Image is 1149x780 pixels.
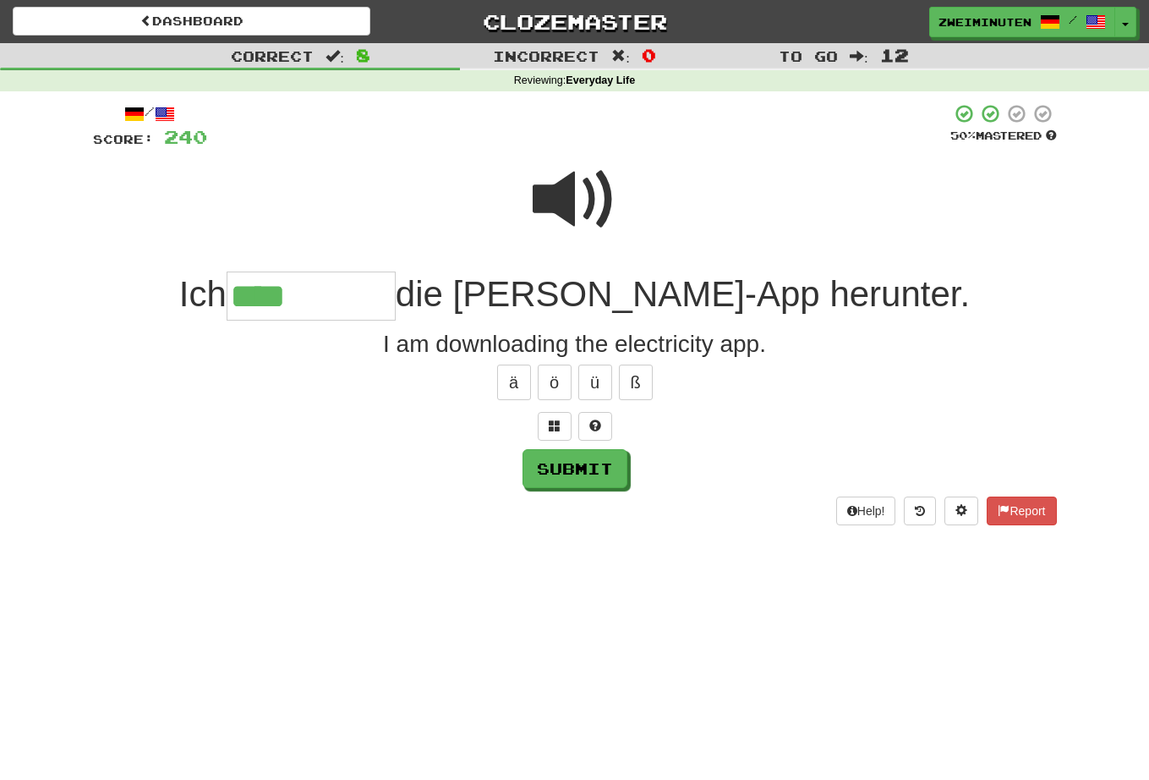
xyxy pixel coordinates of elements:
button: Round history (alt+y) [904,497,936,525]
button: Help! [836,497,896,525]
strong: Everyday Life [566,74,635,86]
button: ü [578,365,612,400]
span: To go [779,47,838,64]
span: 0 [642,45,656,65]
span: Ich [179,274,227,314]
span: 50 % [950,129,976,142]
span: Incorrect [493,47,599,64]
div: I am downloading the electricity app. [93,327,1057,361]
button: Single letter hint - you only get 1 per sentence and score half the points! alt+h [578,412,612,441]
button: Switch sentence to multiple choice alt+p [538,412,572,441]
span: / [1069,14,1077,25]
span: : [850,49,868,63]
button: Submit [523,449,627,488]
div: Mastered [950,129,1057,144]
span: Score: [93,132,154,146]
span: : [326,49,344,63]
span: 240 [164,126,207,147]
span: Zweiminuten [938,14,1031,30]
button: ä [497,365,531,400]
div: / [93,103,207,124]
span: 8 [356,45,370,65]
span: die [PERSON_NAME]-App herunter. [396,274,970,314]
span: 12 [880,45,909,65]
a: Dashboard [13,7,370,36]
span: : [611,49,630,63]
a: Zweiminuten / [929,7,1115,37]
button: ö [538,365,572,400]
a: Clozemaster [396,7,753,36]
button: ß [619,365,653,400]
span: Correct [231,47,314,64]
button: Report [987,497,1056,525]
